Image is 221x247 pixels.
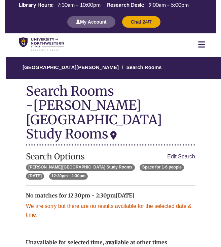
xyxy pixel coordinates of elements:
[67,19,115,25] a: My Account
[140,164,184,171] span: Space for 1-6 people
[26,84,195,146] div: Search Rooms -
[104,1,145,8] th: Research Desk:
[26,240,195,246] h2: Unavailable for selected time, available at other times
[26,173,44,180] span: [DATE]
[26,164,135,171] span: [PERSON_NAME][GEOGRAPHIC_DATA] Study Rooms
[122,16,160,28] button: Chat 24/7
[67,16,115,28] button: My Account
[16,1,191,8] table: Hours Today
[23,64,119,70] a: [GEOGRAPHIC_DATA][PERSON_NAME]
[16,1,191,9] a: Hours Today
[16,1,54,8] th: Library Hours:
[122,19,160,25] a: Chat 24/7
[26,202,195,219] p: We are sorry but there are no results available for the selected date & time.
[49,173,88,180] span: 12:30pm - 2:30pm
[26,97,162,142] div: [PERSON_NAME][GEOGRAPHIC_DATA] Study Rooms
[26,57,195,79] nav: Breadcrumb
[57,1,101,8] span: 7:30am – 10:00pm
[148,1,189,8] span: 9:00am – 5:00pm
[26,193,195,199] h2: No matches for 12:30pm - 2:30pm[DATE]
[26,152,195,161] h2: Search Options
[167,152,195,161] a: Edit Search
[19,37,64,52] img: UNWSP Library Logo
[126,64,162,70] a: Search Rooms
